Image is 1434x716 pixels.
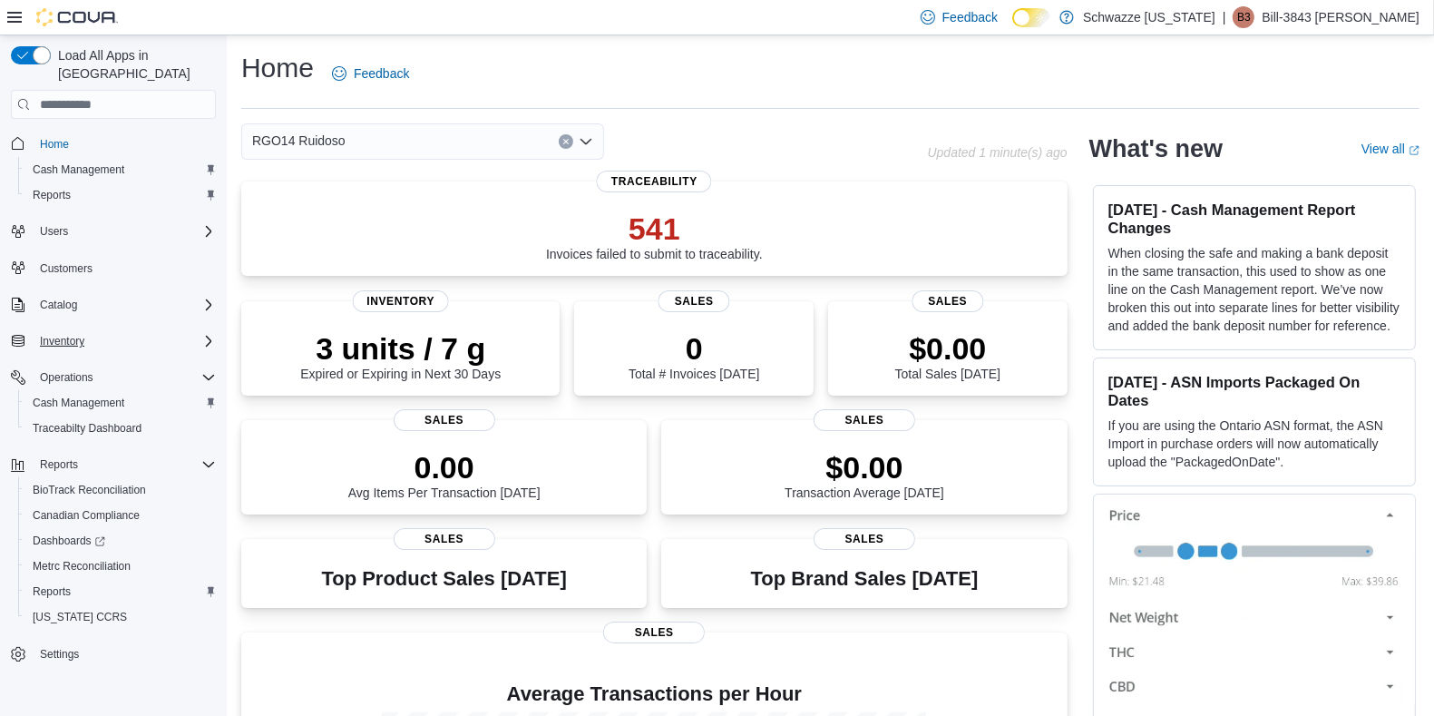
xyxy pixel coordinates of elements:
span: Load All Apps in [GEOGRAPHIC_DATA] [51,46,216,83]
span: Settings [33,642,216,665]
span: Metrc Reconciliation [33,559,131,574]
button: Canadian Compliance [18,503,223,528]
span: Cash Management [33,162,124,177]
nav: Complex example [11,123,216,714]
span: Traceabilty Dashboard [33,421,141,436]
p: 3 units / 7 g [300,330,501,367]
span: Dashboards [33,534,105,548]
button: Cash Management [18,390,223,416]
span: Settings [40,647,79,662]
span: Sales [814,409,915,431]
button: Inventory [33,330,92,352]
span: Cash Management [25,159,216,181]
span: Cash Management [33,396,124,410]
button: Reports [4,452,223,477]
h2: What's new [1089,134,1223,163]
a: Dashboards [25,530,112,552]
span: Traceability [597,171,712,192]
span: Users [40,224,68,239]
span: Reports [33,584,71,599]
h3: [DATE] - Cash Management Report Changes [1108,201,1400,237]
span: Dashboards [25,530,216,552]
a: View allExternal link [1361,142,1419,156]
a: [US_STATE] CCRS [25,606,134,628]
span: Customers [33,257,216,280]
span: [US_STATE] CCRS [33,610,127,624]
a: Metrc Reconciliation [25,555,138,577]
a: Cash Management [25,159,132,181]
button: Open list of options [579,134,593,149]
a: Customers [33,258,100,280]
span: Sales [658,290,730,312]
span: Washington CCRS [25,606,216,628]
button: Catalog [4,292,223,318]
span: Canadian Compliance [33,508,140,523]
button: Reports [33,454,85,476]
button: Users [4,219,223,244]
span: RGO14 Ruidoso [252,130,346,152]
span: B3 [1237,6,1251,28]
span: Inventory [40,334,84,348]
button: Reports [18,579,223,604]
span: Home [40,137,69,152]
p: $0.00 [895,330,1000,367]
a: Dashboards [18,528,223,554]
span: Home [33,132,216,154]
span: Sales [394,528,495,550]
a: Reports [25,184,78,206]
span: Inventory [33,330,216,352]
button: Users [33,221,75,242]
p: When closing the safe and making a bank deposit in the same transaction, this used to show as one... [1108,244,1400,335]
a: Home [33,133,76,155]
span: Sales [814,528,915,550]
span: Reports [40,457,78,472]
p: 541 [546,211,763,247]
span: BioTrack Reconciliation [25,479,216,501]
button: Clear input [559,134,573,149]
p: 0.00 [348,449,541,486]
span: Traceabilty Dashboard [25,417,216,439]
a: Traceabilty Dashboard [25,417,149,439]
span: Dark Mode [1012,27,1013,28]
button: Operations [4,365,223,390]
div: Total Sales [DATE] [895,330,1000,381]
span: Operations [40,370,93,385]
span: Metrc Reconciliation [25,555,216,577]
h4: Average Transactions per Hour [256,683,1053,705]
span: Catalog [40,298,77,312]
div: Transaction Average [DATE] [785,449,944,500]
span: Feedback [942,8,998,26]
a: Reports [25,581,78,603]
span: Reports [25,581,216,603]
button: Catalog [33,294,84,316]
div: Total # Invoices [DATE] [629,330,759,381]
p: | [1223,6,1226,28]
div: Avg Items Per Transaction [DATE] [348,449,541,500]
span: Catalog [33,294,216,316]
span: Reports [25,184,216,206]
button: Inventory [4,329,223,354]
h3: Top Product Sales [DATE] [322,568,567,590]
span: Sales [912,290,983,312]
p: 0 [629,330,759,367]
p: If you are using the Ontario ASN format, the ASN Import in purchase orders will now automatically... [1108,417,1400,471]
span: Cash Management [25,392,216,414]
svg: External link [1409,145,1419,156]
span: Operations [33,367,216,388]
button: Customers [4,255,223,281]
span: Feedback [354,64,409,83]
p: Schwazze [US_STATE] [1083,6,1215,28]
span: Inventory [352,290,449,312]
h1: Home [241,50,314,86]
a: Feedback [325,55,416,92]
p: $0.00 [785,449,944,486]
span: Canadian Compliance [25,505,216,526]
p: Bill-3843 [PERSON_NAME] [1262,6,1419,28]
div: Invoices failed to submit to traceability. [546,211,763,261]
div: Bill-3843 Thompson [1233,6,1254,28]
button: [US_STATE] CCRS [18,604,223,630]
a: BioTrack Reconciliation [25,479,153,501]
p: Updated 1 minute(s) ago [928,145,1068,160]
h3: [DATE] - ASN Imports Packaged On Dates [1108,373,1400,409]
h3: Top Brand Sales [DATE] [751,568,979,590]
